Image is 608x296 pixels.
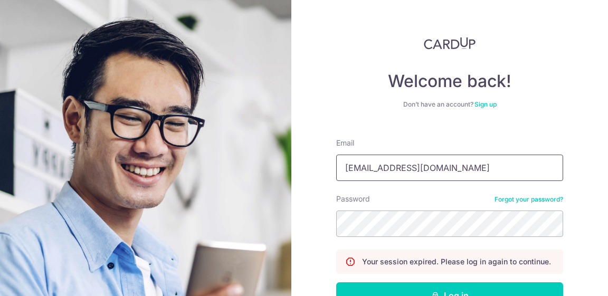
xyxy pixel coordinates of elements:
h4: Welcome back! [336,71,563,92]
div: Don’t have an account? [336,100,563,109]
input: Enter your Email [336,155,563,181]
label: Password [336,194,370,204]
p: Your session expired. Please log in again to continue. [362,256,551,267]
a: Forgot your password? [495,195,563,204]
a: Sign up [474,100,497,108]
label: Email [336,138,354,148]
img: CardUp Logo [424,37,476,50]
